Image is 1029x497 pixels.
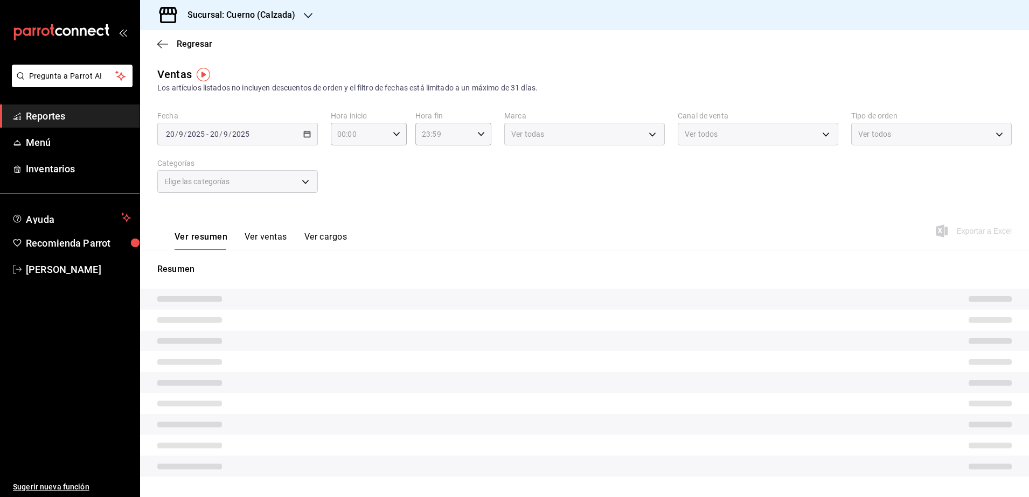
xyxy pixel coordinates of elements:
span: Recomienda Parrot [26,236,131,250]
span: [PERSON_NAME] [26,262,131,277]
span: Regresar [177,39,212,49]
button: Pregunta a Parrot AI [12,65,133,87]
span: Ver todas [511,129,544,139]
span: Pregunta a Parrot AI [29,71,116,82]
span: Ayuda [26,211,117,224]
h3: Sucursal: Cuerno (Calzada) [179,9,295,22]
a: Pregunta a Parrot AI [8,78,133,89]
button: Ver resumen [175,232,227,250]
input: ---- [232,130,250,138]
p: Resumen [157,263,1012,276]
button: Regresar [157,39,212,49]
div: Los artículos listados no incluyen descuentos de orden y el filtro de fechas está limitado a un m... [157,82,1012,94]
span: Inventarios [26,162,131,176]
input: -- [223,130,228,138]
span: Ver todos [685,129,718,139]
input: -- [178,130,184,138]
label: Fecha [157,112,318,120]
span: / [228,130,232,138]
span: Elige las categorías [164,176,230,187]
button: open_drawer_menu [119,28,127,37]
button: Ver cargos [304,232,347,250]
img: Tooltip marker [197,68,210,81]
span: / [184,130,187,138]
label: Categorías [157,159,318,167]
button: Ver ventas [245,232,287,250]
span: Menú [26,135,131,150]
input: -- [165,130,175,138]
input: -- [210,130,219,138]
div: Ventas [157,66,192,82]
span: Reportes [26,109,131,123]
input: ---- [187,130,205,138]
label: Hora inicio [331,112,407,120]
label: Marca [504,112,665,120]
span: / [219,130,223,138]
label: Hora fin [415,112,491,120]
span: - [206,130,208,138]
span: / [175,130,178,138]
span: Ver todos [858,129,891,139]
div: navigation tabs [175,232,347,250]
span: Sugerir nueva función [13,481,131,493]
label: Tipo de orden [851,112,1012,120]
label: Canal de venta [678,112,838,120]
